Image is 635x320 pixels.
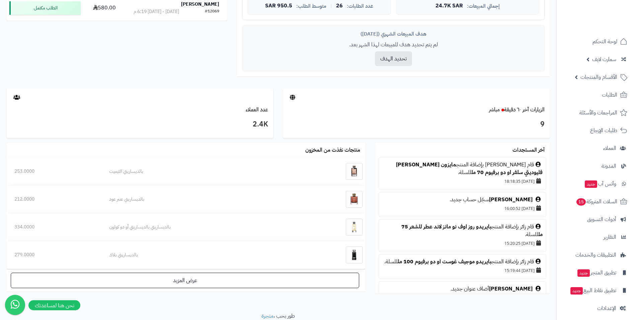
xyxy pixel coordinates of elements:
a: بايريدو موجيف غوست او دو برفيوم 100 مل [398,258,491,266]
a: مايزون [PERSON_NAME] فليوديتي سلفر او دو برفيوم 70 مل [396,161,543,176]
div: سجّل حساب جديد. [382,196,543,204]
small: مباشر [489,106,500,114]
a: عرض المزيد [11,273,359,288]
span: 15 [576,198,586,206]
a: لوحة التحكم [561,34,631,50]
h3: 2.4K [12,119,268,130]
span: 950.5 SAR [265,3,292,9]
div: 334.0000 [14,224,94,230]
div: 212.0000 [14,196,94,203]
div: قام [PERSON_NAME] بإضافة المنتج للسلة. [382,161,543,176]
div: قام زائر بإضافة المنتج للسلة. [382,223,543,238]
span: وآتس آب [584,179,616,189]
img: بالديساريني بلاك [346,247,363,263]
div: بالديساريني بالديساريني أو دو كولون [109,224,299,230]
span: متوسط الطلب: [296,3,326,9]
span: عدد الطلبات: [347,3,373,9]
div: قام زائر بإضافة المنتج للسلة. [382,258,543,266]
div: [DATE] 15:19:44 [382,266,543,275]
a: تطبيق نقاط البيعجديد [561,282,631,299]
h3: آخر المستجدات [512,147,545,153]
div: بالديساريني التيميت [109,168,299,175]
div: [DATE] 15:20:25 [382,238,543,248]
div: [DATE] 18:18:35 [382,176,543,186]
span: تطبيق نقاط البيع [570,286,616,295]
a: العملاء [561,140,631,156]
span: أدوات التسويق [587,215,616,224]
a: السلات المتروكة15 [561,194,631,210]
h3: 9 [288,119,545,130]
a: متجرة [261,312,273,320]
span: الإعدادات [597,304,616,313]
a: [PERSON_NAME] [489,196,533,204]
a: الزيارات آخر ٦٠ دقيقةمباشر [489,106,545,114]
a: بايريدو روز اوف نو مانز لاند عطر للشعر 75 مل [401,223,543,238]
a: الطلبات [561,87,631,103]
div: [DATE] 16:00:52 [382,204,543,213]
div: بالديساريني بلاك [109,252,299,258]
a: المدونة [561,158,631,174]
a: طلبات الإرجاع [561,122,631,139]
span: الأقسام والمنتجات [580,72,617,82]
span: الطلبات [602,90,617,100]
div: أضاف عنوان جديد. [382,285,543,293]
span: العملاء [603,144,616,153]
div: [DATE] - [DATE] 6:19 م [134,8,179,15]
h3: منتجات نفذت من المخزون [305,147,360,153]
img: بالديساريني عنبر عود [346,191,363,208]
span: 26 [336,3,343,9]
a: المراجعات والأسئلة [561,105,631,121]
span: إجمالي المبيعات: [467,3,500,9]
div: #12069 [205,8,219,15]
div: هدف المبيعات الشهري ([DATE]) [247,31,539,38]
a: تطبيق المتجرجديد [561,265,631,281]
img: بالديساريني التيميت [346,163,363,180]
span: السلات المتروكة [576,197,617,206]
p: لم يتم تحديد هدف للمبيعات لهذا الشهر بعد. [247,41,539,49]
span: التطبيقات والخدمات [575,250,616,260]
a: [PERSON_NAME] [489,285,533,293]
span: طلبات الإرجاع [590,126,617,135]
a: وآتس آبجديد [561,176,631,192]
span: تطبيق المتجر [577,268,616,277]
span: جديد [577,269,590,277]
span: 24.7K SAR [435,3,463,9]
img: logo-2.png [589,17,629,31]
a: الإعدادات [561,300,631,316]
a: أدوات التسويق [561,211,631,227]
button: تحديد الهدف [375,51,412,66]
div: الطلب مكتمل [9,1,81,15]
span: المراجعات والأسئلة [579,108,617,117]
a: التقارير [561,229,631,245]
span: المدونة [602,161,616,171]
span: سمارت لايف [592,55,616,64]
a: عدد العملاء [246,106,268,114]
span: جديد [570,287,583,295]
img: بالديساريني بالديساريني أو دو كولون [346,219,363,235]
strong: [PERSON_NAME] [181,1,219,8]
span: | [330,3,332,8]
div: بالديساريني عنبر عود [109,196,299,203]
a: التطبيقات والخدمات [561,247,631,263]
div: [DATE] 04:32:54 [382,293,543,302]
div: 279.0000 [14,252,94,258]
span: جديد [585,180,597,188]
div: 253.0000 [14,168,94,175]
span: لوحة التحكم [592,37,617,46]
span: التقارير [604,232,616,242]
